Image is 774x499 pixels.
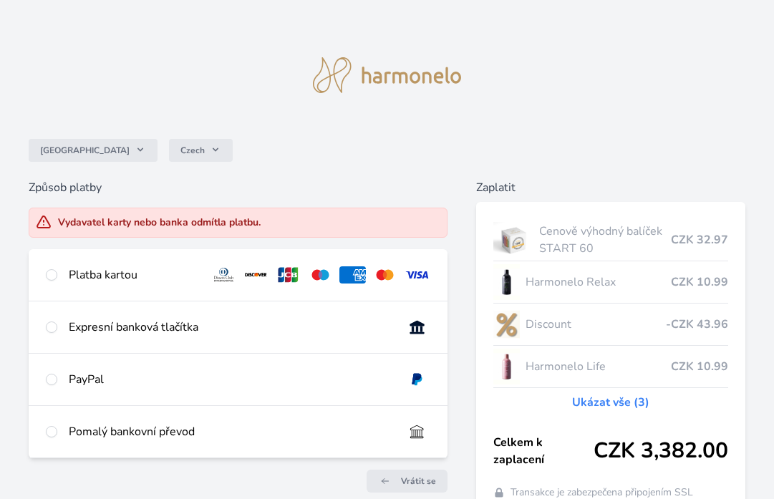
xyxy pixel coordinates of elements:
img: CLEAN_RELAX_se_stinem_x-lo.jpg [493,264,521,300]
img: discover.svg [243,266,269,284]
img: bankTransfer_IBAN.svg [404,423,430,440]
div: Expresní banková tlačítka [69,319,392,336]
img: mc.svg [372,266,398,284]
img: onlineBanking_CZ.svg [404,319,430,336]
a: Ukázat vše (3) [572,394,649,411]
a: Vrátit se [367,470,448,493]
span: CZK 32.97 [671,231,728,248]
span: Harmonelo Life [526,358,671,375]
img: paypal.svg [404,371,430,388]
button: [GEOGRAPHIC_DATA] [29,139,158,162]
span: CZK 10.99 [671,358,728,375]
div: Vydavatel karty nebo banka odmítla platbu. [58,215,261,230]
img: visa.svg [404,266,430,284]
span: Vrátit se [401,475,436,487]
img: maestro.svg [307,266,334,284]
img: discount-lo.png [493,306,521,342]
img: start.jpg [493,222,534,258]
img: logo.svg [313,57,462,93]
h6: Způsob platby [29,179,448,196]
h6: Zaplatit [476,179,745,196]
span: Celkem k zaplacení [493,434,594,468]
div: PayPal [69,371,392,388]
span: CZK 3,382.00 [594,438,728,464]
span: [GEOGRAPHIC_DATA] [40,145,130,156]
span: CZK 10.99 [671,273,728,291]
span: -CZK 43.96 [666,316,728,333]
span: Discount [526,316,666,333]
img: jcb.svg [275,266,301,284]
img: diners.svg [211,266,237,284]
img: amex.svg [339,266,366,284]
span: Cenově výhodný balíček START 60 [539,223,671,257]
span: Czech [180,145,205,156]
div: Pomalý bankovní převod [69,423,392,440]
img: CLEAN_LIFE_se_stinem_x-lo.jpg [493,349,521,384]
span: Harmonelo Relax [526,273,671,291]
div: Platba kartou [69,266,199,284]
button: Czech [169,139,233,162]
